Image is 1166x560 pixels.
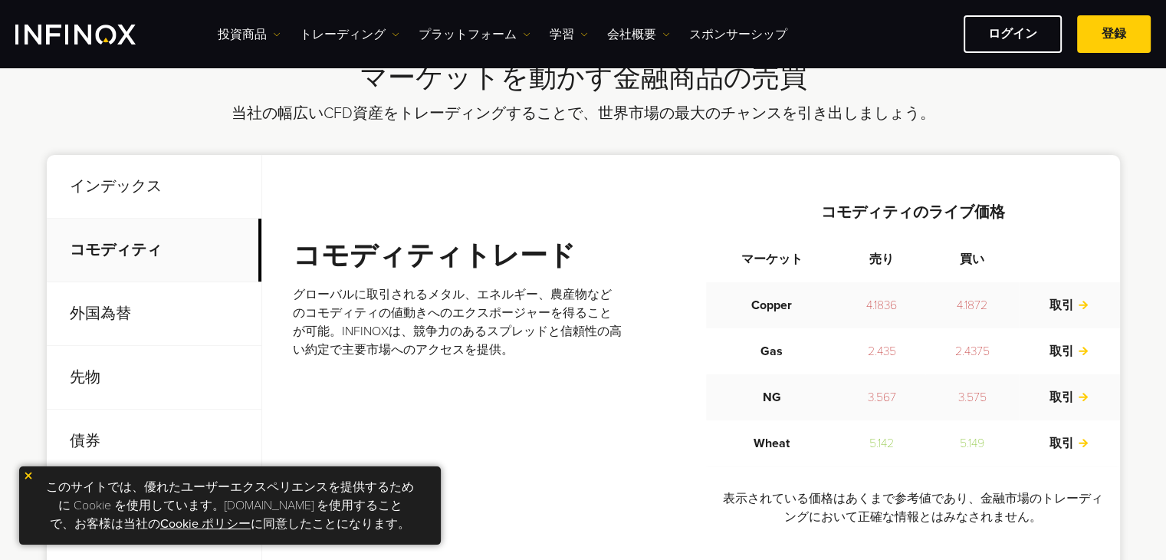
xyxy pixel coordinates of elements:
[1049,436,1089,451] a: 取引
[706,420,838,466] td: Wheat
[821,203,1005,222] strong: コモディティのライブ価格
[838,282,925,328] td: 4.1836
[15,25,172,44] a: INFINOX Logo
[23,470,34,481] img: yellow close icon
[1049,390,1089,405] a: 取引
[706,489,1120,526] p: 表示されている価格はあくまで参考値であり、金融市場のトレーディングにおいて正確な情報とはみなされません。
[925,374,1019,420] td: 3.575
[838,236,925,282] th: 売り
[218,25,281,44] a: 投資商品
[689,25,787,44] a: スポンサーシップ
[47,155,261,219] p: インデックス
[925,282,1019,328] td: 4.1872
[293,239,576,272] strong: コモディティトレード
[925,236,1019,282] th: 買い
[419,25,530,44] a: プラットフォーム
[1077,15,1151,53] a: 登録
[964,15,1062,53] a: ログイン
[706,328,838,374] td: Gas
[1049,298,1089,313] a: 取引
[838,374,925,420] td: 3.567
[47,219,261,282] p: コモディティ
[47,282,261,346] p: 外国為替
[706,236,838,282] th: マーケット
[838,328,925,374] td: 2.435
[838,420,925,466] td: 5.142
[550,25,588,44] a: 学習
[293,285,624,359] p: グローバルに取引されるメタル、エネルギー、農産物などのコモディティの値動きへのエクスポージャーを得ることが可能。INFINOXは、競争力のあるスプレッドと信頼性の高い約定で主要市場へのアクセスを提供。
[160,516,251,532] a: Cookie ポリシー
[47,61,1120,95] h2: マーケットを動かす金融商品の売買
[47,410,261,473] p: 債券
[27,474,433,537] p: このサイトでは、優れたユーザーエクスペリエンスを提供するために Cookie を使用しています。[DOMAIN_NAME] を使用することで、お客様は当社の に同意したことになります。
[925,328,1019,374] td: 2.4375
[706,282,838,328] td: Copper
[300,25,399,44] a: トレーディング
[1049,344,1089,359] a: 取引
[47,346,261,410] p: 先物
[607,25,670,44] a: 会社概要
[706,374,838,420] td: NG
[925,420,1019,466] td: 5.149
[228,103,938,124] p: 当社の幅広いCFD資産をトレーディングすることで、世界市場の最大のチャンスを引き出しましょう。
